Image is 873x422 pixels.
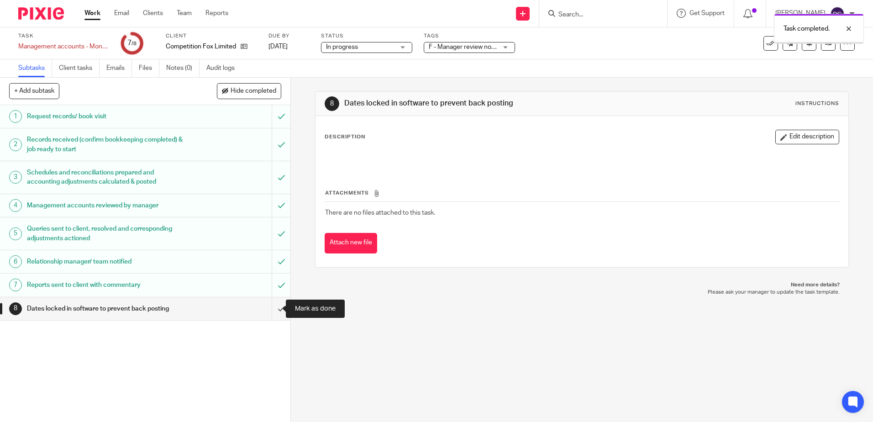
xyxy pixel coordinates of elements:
[9,171,22,184] div: 3
[18,59,52,77] a: Subtasks
[344,99,601,108] h1: Dates locked in software to prevent back posting
[27,166,184,189] h1: Schedules and reconciliations prepared and accounting adjustments calculated & posted
[217,83,281,99] button: Hide completed
[326,44,358,50] span: In progress
[127,38,137,48] div: 7
[131,41,137,46] small: /8
[205,9,228,18] a: Reports
[166,42,236,51] p: Competition Fox Limited
[9,279,22,291] div: 7
[18,32,110,40] label: Task
[9,302,22,315] div: 8
[9,199,22,212] div: 4
[114,9,129,18] a: Email
[27,199,184,212] h1: Management accounts reviewed by manager
[27,302,184,316] h1: Dates locked in software to prevent back posting
[268,32,310,40] label: Due by
[9,83,59,99] button: + Add subtask
[27,278,184,292] h1: Reports sent to client with commentary
[784,24,830,33] p: Task completed.
[325,96,339,111] div: 8
[18,42,110,51] div: Management accounts - Monthly
[325,133,365,141] p: Description
[84,9,100,18] a: Work
[795,100,839,107] div: Instructions
[177,9,192,18] a: Team
[325,210,435,216] span: There are no files attached to this task.
[321,32,412,40] label: Status
[830,6,845,21] img: svg%3E
[27,133,184,156] h1: Records received (confirm bookkeeping completed) & job ready to start
[325,233,377,253] button: Attach new file
[27,110,184,123] h1: Request records/ book visit
[166,59,200,77] a: Notes (0)
[424,32,515,40] label: Tags
[429,44,543,50] span: F - Manager review notes to be actioned
[166,32,257,40] label: Client
[9,110,22,123] div: 1
[27,255,184,269] h1: Relationship manager/ team notified
[106,59,132,77] a: Emails
[268,43,288,50] span: [DATE]
[324,281,839,289] p: Need more details?
[206,59,242,77] a: Audit logs
[139,59,159,77] a: Files
[18,7,64,20] img: Pixie
[325,190,369,195] span: Attachments
[775,130,839,144] button: Edit description
[9,227,22,240] div: 5
[27,222,184,245] h1: Queries sent to client, resolved and corresponding adjustments actioned
[324,289,839,296] p: Please ask your manager to update the task template.
[231,88,276,95] span: Hide completed
[143,9,163,18] a: Clients
[59,59,100,77] a: Client tasks
[9,255,22,268] div: 6
[9,138,22,151] div: 2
